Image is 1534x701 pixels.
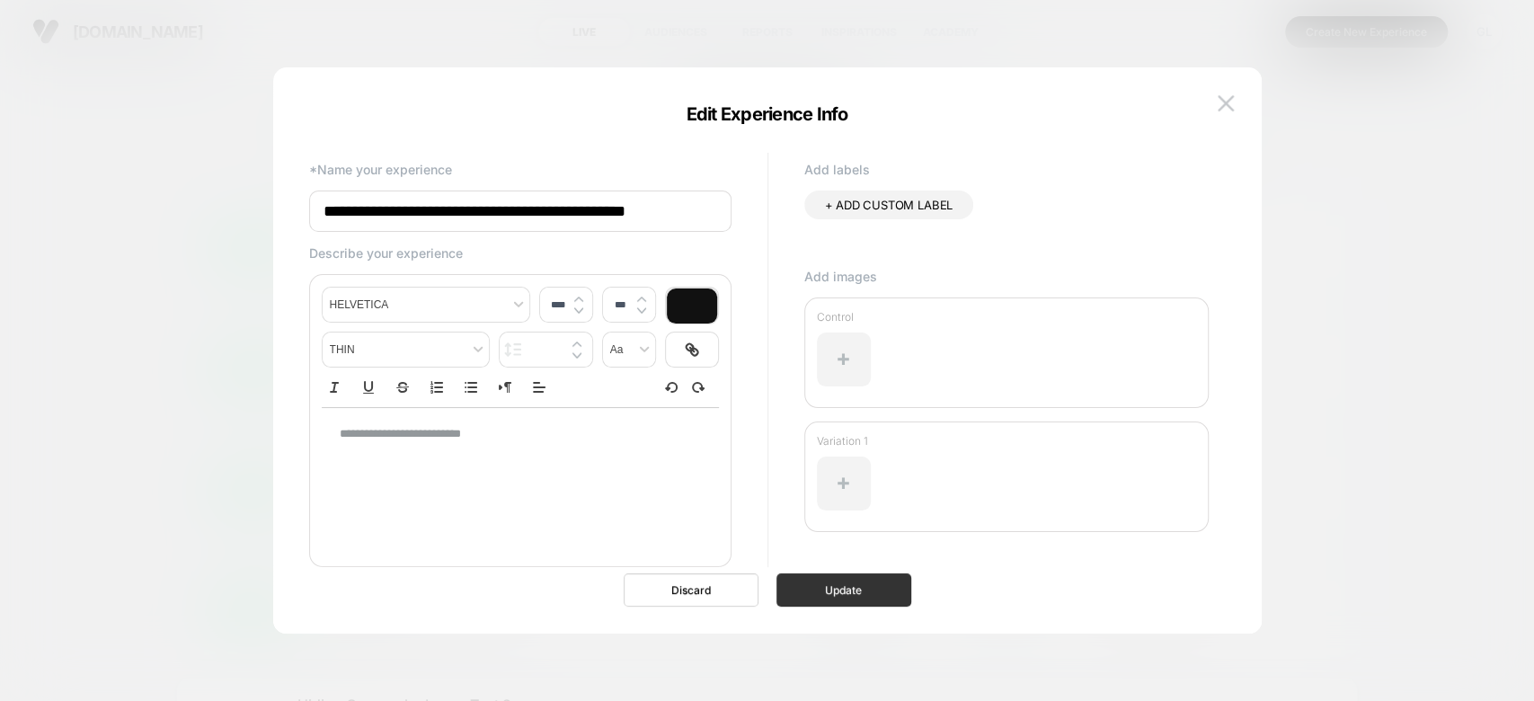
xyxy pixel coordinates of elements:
[504,342,521,357] img: line height
[804,162,1209,177] p: Add labels
[624,573,758,607] button: Discard
[323,333,489,367] span: fontWeight
[637,296,646,303] img: up
[390,377,415,398] button: Strike
[574,307,583,315] img: down
[309,245,732,261] p: Describe your experience
[492,377,518,398] button: Right to Left
[574,296,583,303] img: up
[825,198,953,212] span: + ADD CUSTOM LABEL
[603,333,655,367] span: transform
[817,434,1196,448] p: Variation 1
[527,377,552,398] span: Align
[776,573,911,607] button: Update
[322,377,347,398] button: Italic
[323,288,529,322] span: font
[1218,95,1234,111] img: close
[458,377,483,398] button: Bullet list
[424,377,449,398] button: Ordered list
[356,377,381,398] button: Underline
[637,307,646,315] img: down
[572,341,581,348] img: up
[804,269,1209,284] p: Add images
[687,103,848,125] span: Edit Experience Info
[817,310,1196,324] p: Control
[572,352,581,359] img: down
[309,162,732,177] p: *Name your experience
